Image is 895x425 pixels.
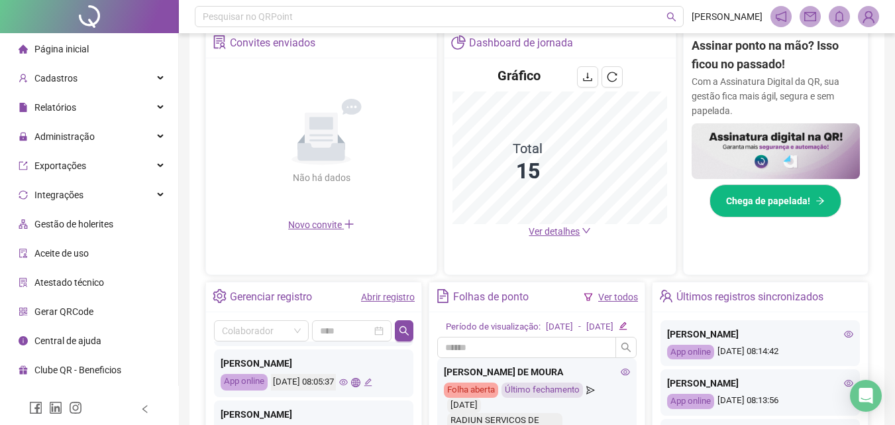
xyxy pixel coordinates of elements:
[339,378,348,387] span: eye
[34,306,93,317] span: Gerar QRCode
[19,249,28,258] span: audit
[34,277,104,288] span: Atestado técnico
[19,161,28,170] span: export
[582,72,593,82] span: download
[804,11,816,23] span: mail
[859,7,878,27] img: 88550
[444,365,630,379] div: [PERSON_NAME] DE MOURA
[607,72,617,82] span: reload
[361,292,415,302] a: Abrir registro
[844,379,853,388] span: eye
[19,44,28,54] span: home
[446,320,541,334] div: Período de visualização:
[436,289,450,303] span: file-text
[621,342,631,353] span: search
[69,401,82,414] span: instagram
[34,44,89,54] span: Página inicial
[271,374,336,391] div: [DATE] 08:05:37
[19,219,28,229] span: apartment
[816,196,825,206] span: arrow-right
[586,383,595,398] span: send
[19,190,28,200] span: sync
[692,74,860,118] p: Com a Assinatura Digital da QR, sua gestão fica mais ágil, segura e sem papelada.
[582,226,591,235] span: down
[584,292,593,302] span: filter
[213,35,227,49] span: solution
[19,307,28,316] span: qrcode
[667,376,853,391] div: [PERSON_NAME]
[221,407,407,422] div: [PERSON_NAME]
[529,226,580,237] span: Ver detalhes
[34,73,78,84] span: Cadastros
[666,12,676,22] span: search
[49,401,62,414] span: linkedin
[498,66,541,85] h4: Gráfico
[546,320,573,334] div: [DATE]
[676,286,823,308] div: Últimos registros sincronizados
[260,170,382,185] div: Não há dados
[19,278,28,287] span: solution
[230,32,315,54] div: Convites enviados
[775,11,787,23] span: notification
[667,394,714,409] div: App online
[586,320,613,334] div: [DATE]
[578,320,581,334] div: -
[451,35,465,49] span: pie-chart
[726,194,810,208] span: Chega de papelada!
[447,398,481,413] div: [DATE]
[667,327,853,341] div: [PERSON_NAME]
[34,190,83,200] span: Integrações
[34,160,86,171] span: Exportações
[34,219,113,229] span: Gestão de holerites
[34,335,101,346] span: Central de ajuda
[19,365,28,375] span: gift
[619,322,627,330] span: edit
[444,383,498,398] div: Folha aberta
[19,74,28,83] span: user-add
[501,383,583,398] div: Último fechamento
[692,36,860,74] h2: Assinar ponto na mão? Isso ficou no passado!
[710,184,841,217] button: Chega de papelada!
[19,336,28,345] span: info-circle
[850,380,882,412] div: Open Intercom Messenger
[213,289,227,303] span: setting
[529,226,591,237] a: Ver detalhes down
[399,326,409,336] span: search
[667,345,714,360] div: App online
[364,378,372,387] span: edit
[844,330,853,339] span: eye
[598,292,638,302] a: Ver todos
[469,32,573,54] div: Dashboard de jornada
[34,102,76,113] span: Relatórios
[621,367,630,377] span: eye
[692,9,763,24] span: [PERSON_NAME]
[344,219,354,229] span: plus
[34,248,89,259] span: Aceite de uso
[29,401,42,414] span: facebook
[833,11,845,23] span: bell
[221,356,407,371] div: [PERSON_NAME]
[19,132,28,141] span: lock
[230,286,312,308] div: Gerenciar registro
[351,378,360,387] span: global
[659,289,673,303] span: team
[667,345,853,360] div: [DATE] 08:14:42
[288,219,354,230] span: Novo convite
[667,394,853,409] div: [DATE] 08:13:56
[221,374,268,391] div: App online
[34,131,95,142] span: Administração
[453,286,529,308] div: Folhas de ponto
[692,123,860,180] img: banner%2F02c71560-61a6-44d4-94b9-c8ab97240462.png
[140,404,150,414] span: left
[19,103,28,112] span: file
[34,365,121,375] span: Clube QR - Beneficios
